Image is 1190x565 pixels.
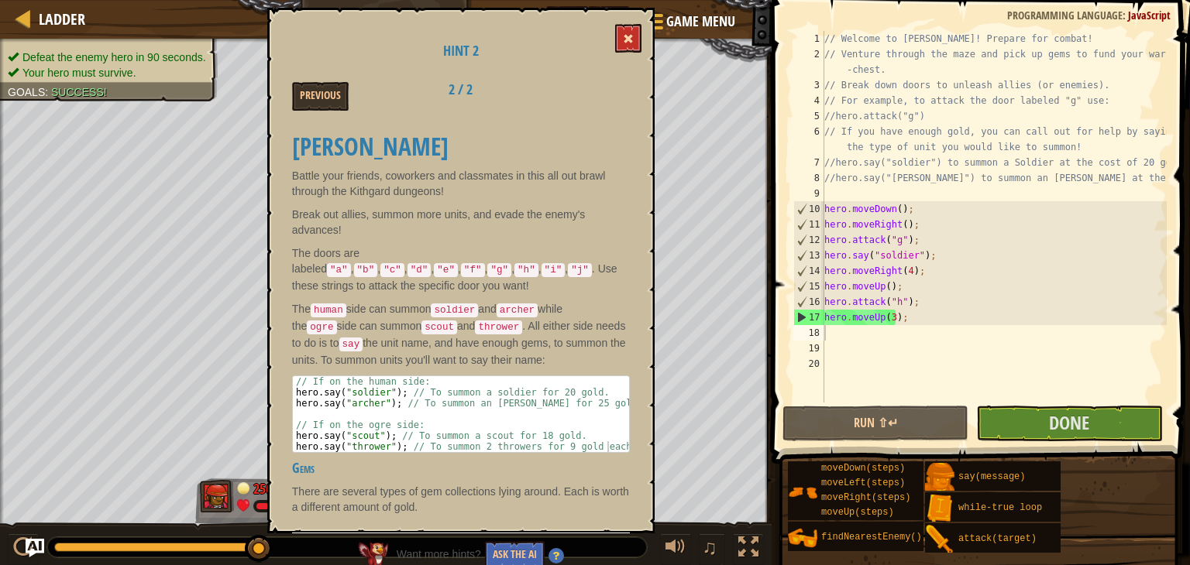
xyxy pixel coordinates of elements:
[292,134,630,161] h2: [PERSON_NAME]
[421,320,457,334] code: scout
[958,502,1042,513] span: while-true loop
[8,65,206,80] li: Your hero must survive.
[380,263,404,277] code: "c"
[1007,8,1123,22] span: Programming language
[26,539,44,557] button: Ask AI
[793,31,824,46] div: 1
[702,536,717,559] span: ♫
[794,279,824,294] div: 15
[793,46,824,77] div: 2
[660,533,691,565] button: Adjust volume
[793,155,824,170] div: 7
[793,124,824,155] div: 6
[412,82,509,98] h2: 2 / 2
[292,461,630,475] h4: Gems
[794,263,824,279] div: 14
[253,479,272,493] div: 250
[31,9,85,29] a: Ladder
[292,168,630,199] p: Battle your friends, coworkers and classmates in this all out brawl through the Kithgard dungeons!
[8,533,39,565] button: Ctrl + P: Play
[788,478,817,507] img: portrait.png
[794,248,824,263] div: 13
[514,263,538,277] code: "h"
[793,93,824,108] div: 4
[568,263,592,277] code: "j"
[542,263,566,277] code: "i"
[292,82,349,111] button: Previous
[793,341,824,356] div: 19
[354,263,378,277] code: "b"
[292,301,630,368] p: The side can summon and while the side can summon and . All either side needs to do is to the uni...
[793,170,824,186] div: 8
[39,9,85,29] span: Ladder
[307,320,336,334] code: ogre
[821,507,894,518] span: moveUp(steps)
[22,51,206,63] span: Defeat the enemy hero in 90 seconds.
[794,232,824,248] div: 12
[327,263,351,277] code: "a"
[637,6,745,43] button: Game Menu
[925,525,954,554] img: portrait.png
[475,320,522,334] code: thrower
[793,186,824,201] div: 9
[958,533,1037,544] span: attack(target)
[200,480,234,512] img: thang_avatar_frame.png
[925,494,954,523] img: portrait.png
[546,6,588,35] button: Ask AI
[793,77,824,93] div: 3
[292,207,630,238] p: Break out allies, summon more units, and evade the enemy's advances!
[339,337,363,351] code: say
[397,549,481,561] span: Want more hints?
[8,50,206,65] li: Defeat the enemy hero in 90 seconds.
[666,12,735,32] span: Game Menu
[461,263,485,277] code: "f"
[311,303,346,317] code: human
[549,548,564,563] img: Hint
[51,86,107,98] span: Success!
[958,471,1025,482] span: say(message)
[794,310,824,325] div: 17
[1123,8,1128,22] span: :
[292,484,630,515] p: There are several types of gem collections lying around. Each is worth a different amount of gold.
[788,523,817,553] img: portrait.png
[733,533,764,565] button: Toggle fullscreen
[497,303,538,317] code: archer
[821,463,905,474] span: moveDown(steps)
[1049,410,1089,435] span: Done
[794,294,824,310] div: 16
[434,263,458,277] code: "e"
[487,263,511,277] code: "g"
[821,532,922,543] span: findNearestEnemy()
[794,217,824,232] div: 11
[976,406,1162,441] button: Done
[22,67,136,79] span: Your hero must survive.
[782,406,968,441] button: Run ⇧↵
[443,41,479,60] span: Hint 2
[292,245,630,293] p: The doors are labeled , , , , , , , , , . Use these strings to attack the specific door you want!
[45,86,51,98] span: :
[821,492,910,503] span: moveRight(steps)
[821,478,905,488] span: moveLeft(steps)
[793,325,824,341] div: 18
[1128,8,1171,22] span: JavaScript
[431,303,478,317] code: soldier
[793,356,824,372] div: 20
[793,108,824,124] div: 5
[8,86,45,98] span: Goals
[925,463,954,492] img: portrait.png
[408,263,432,277] code: "d"
[794,201,824,217] div: 10
[699,533,725,565] button: ♫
